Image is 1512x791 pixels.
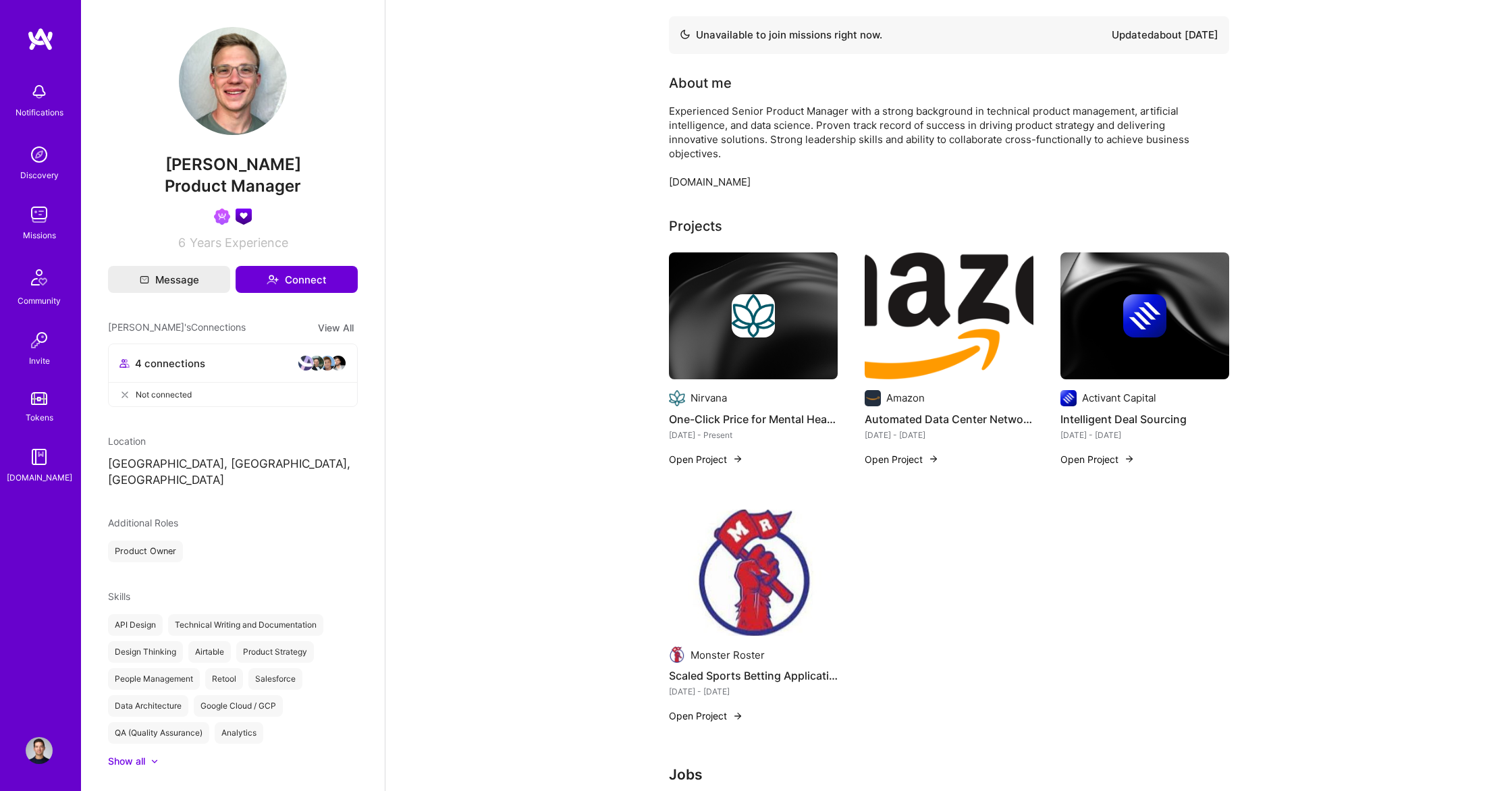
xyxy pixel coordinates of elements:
[865,390,881,406] img: Company logo
[267,273,279,285] i: icon Connect
[23,261,55,294] img: Community
[168,614,323,636] div: Technical Writing and Documentation
[135,356,205,371] span: 4 connections
[119,358,130,369] i: icon Collaborator
[669,684,838,699] div: [DATE] - [DATE]
[865,252,1033,379] img: Automated Data Center Networking Delivery
[108,695,188,717] div: Data Architecture
[108,517,178,528] span: Additional Roles
[248,668,302,690] div: Salesforce
[108,320,246,335] span: [PERSON_NAME]'s Connections
[669,709,743,723] button: Open Project
[1060,410,1229,428] h4: Intelligent Deal Sourcing
[1123,294,1166,337] img: Company logo
[669,510,838,636] img: Scaled Sports Betting Application
[669,73,732,93] div: About me
[308,355,325,371] img: avatar
[1060,252,1229,379] img: cover
[108,434,358,448] div: Location
[1082,391,1156,405] div: Activant Capital
[188,641,231,663] div: Airtable
[319,355,335,371] img: avatar
[165,176,301,196] span: Product Manager
[26,141,53,168] img: discovery
[669,766,1229,783] h3: Jobs
[27,27,54,51] img: logo
[691,391,727,405] div: Nirvana
[108,722,209,744] div: QA (Quality Assurance)
[298,355,314,371] img: avatar
[236,266,358,293] button: Connect
[194,695,283,717] div: Google Cloud / GCP
[669,452,743,466] button: Open Project
[108,591,130,602] span: Skills
[669,647,685,663] img: Company logo
[16,105,63,119] div: Notifications
[140,275,149,284] i: icon Mail
[26,410,53,425] div: Tokens
[236,641,314,663] div: Product Strategy
[691,648,765,662] div: Monster Roster
[20,168,59,182] div: Discovery
[108,456,358,489] p: [GEOGRAPHIC_DATA], [GEOGRAPHIC_DATA], [GEOGRAPHIC_DATA]
[136,387,192,402] span: Not connected
[23,228,56,242] div: Missions
[179,27,287,135] img: User Avatar
[1112,27,1218,43] div: Updated about [DATE]
[314,320,358,335] button: View All
[865,410,1033,428] h4: Automated Data Center Networking Delivery
[1060,452,1135,466] button: Open Project
[108,668,200,690] div: People Management
[214,209,230,225] img: Been on Mission
[108,266,230,293] button: Message
[108,755,145,768] div: Show all
[26,443,53,470] img: guide book
[886,391,925,405] div: Amazon
[669,104,1209,189] div: Experienced Senior Product Manager with a strong background in technical product management, arti...
[1060,428,1229,442] div: [DATE] - [DATE]
[330,355,346,371] img: avatar
[732,454,743,464] img: arrow-right
[732,294,775,337] img: Company logo
[108,641,183,663] div: Design Thinking
[215,722,263,744] div: Analytics
[119,389,130,400] i: icon CloseGray
[108,541,183,562] div: Product Owner
[22,737,56,764] a: User Avatar
[108,155,358,175] span: [PERSON_NAME]
[669,252,838,379] img: cover
[205,668,243,690] div: Retool
[669,410,838,428] h4: One-Click Price for Mental Healthcare
[680,29,691,40] img: Availability
[26,78,53,105] img: bell
[669,390,685,406] img: Company logo
[26,327,53,354] img: Invite
[928,454,939,464] img: arrow-right
[26,737,53,764] img: User Avatar
[865,452,939,466] button: Open Project
[108,344,358,407] button: 4 connectionsavataravataravataravatarNot connected
[26,201,53,228] img: teamwork
[7,470,72,485] div: [DOMAIN_NAME]
[178,236,186,250] span: 6
[1060,390,1077,406] img: Company logo
[669,667,838,684] h4: Scaled Sports Betting Application
[18,294,61,308] div: Community
[669,216,722,236] div: Projects
[680,27,882,43] div: Unavailable to join missions right now.
[865,428,1033,442] div: [DATE] - [DATE]
[236,209,252,225] img: Healthtech guild
[108,614,163,636] div: API Design
[190,236,288,250] span: Years Experience
[29,354,50,368] div: Invite
[1124,454,1135,464] img: arrow-right
[669,428,838,442] div: [DATE] - Present
[732,711,743,721] img: arrow-right
[31,392,47,405] img: tokens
